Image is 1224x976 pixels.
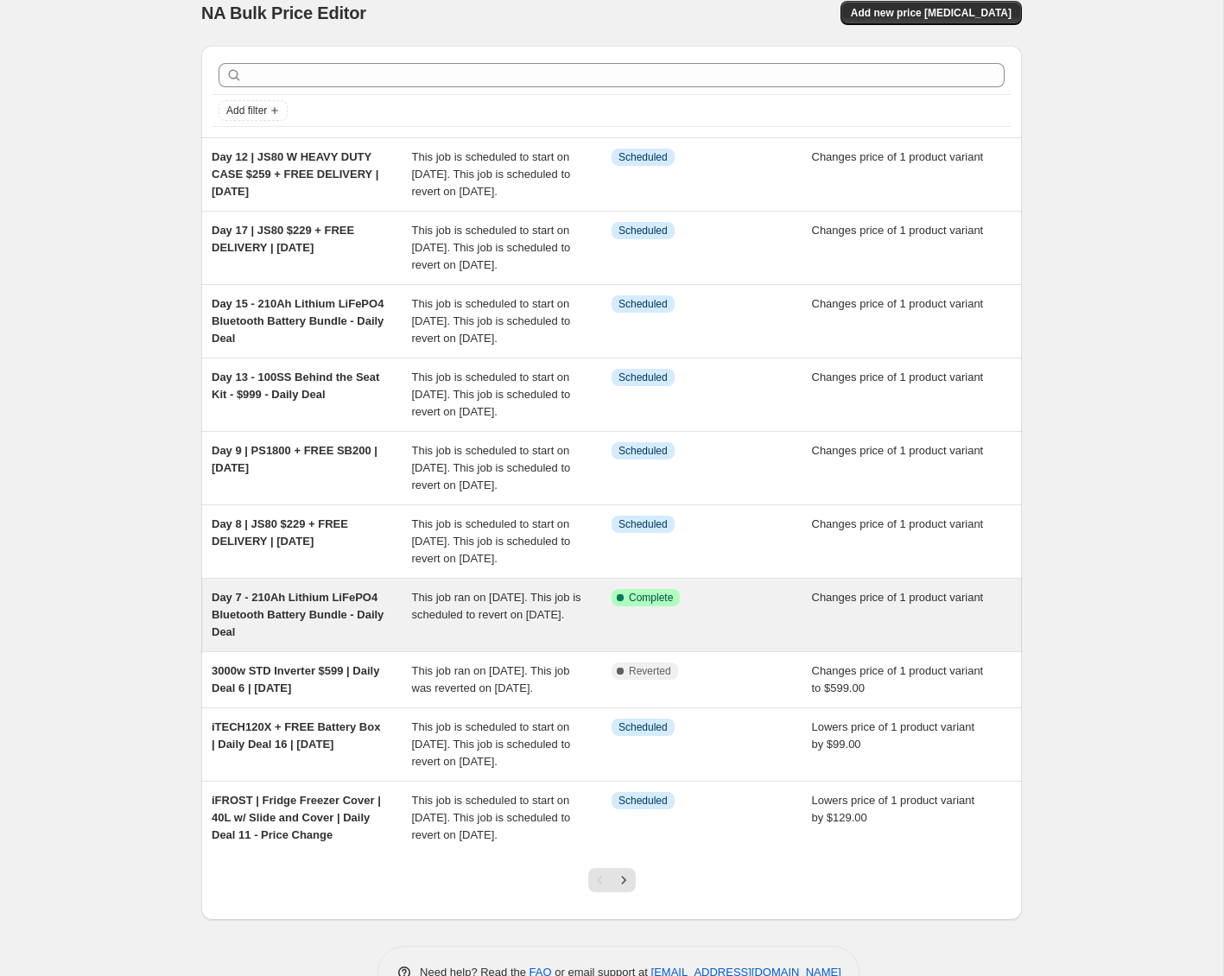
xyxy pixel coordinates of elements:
[618,517,668,531] span: Scheduled
[812,150,984,163] span: Changes price of 1 product variant
[412,297,571,345] span: This job is scheduled to start on [DATE]. This job is scheduled to revert on [DATE].
[412,517,571,565] span: This job is scheduled to start on [DATE]. This job is scheduled to revert on [DATE].
[212,664,379,694] span: 3000w STD Inverter $599 | Daily Deal 6 | [DATE]
[212,794,381,841] span: iFROST | Fridge Freezer Cover | 40L w/ Slide and Cover | Daily Deal 11 - Price Change
[629,664,671,678] span: Reverted
[840,1,1022,25] button: Add new price [MEDICAL_DATA]
[618,224,668,238] span: Scheduled
[212,150,378,198] span: Day 12 | JS80 W HEAVY DUTY CASE $259 + FREE DELIVERY | [DATE]
[812,794,975,824] span: Lowers price of 1 product variant by $129.00
[212,444,377,474] span: Day 9 | PS1800 + FREE SB200 | [DATE]
[412,720,571,768] span: This job is scheduled to start on [DATE]. This job is scheduled to revert on [DATE].
[412,794,571,841] span: This job is scheduled to start on [DATE]. This job is scheduled to revert on [DATE].
[812,517,984,530] span: Changes price of 1 product variant
[412,371,571,418] span: This job is scheduled to start on [DATE]. This job is scheduled to revert on [DATE].
[812,224,984,237] span: Changes price of 1 product variant
[212,591,384,638] span: Day 7 - 210Ah Lithium LiFePO4 Bluetooth Battery Bundle - Daily Deal
[812,297,984,310] span: Changes price of 1 product variant
[618,297,668,311] span: Scheduled
[629,591,673,605] span: Complete
[812,720,975,751] span: Lowers price of 1 product variant by $99.00
[588,868,636,892] nav: Pagination
[618,794,668,808] span: Scheduled
[212,371,379,401] span: Day 13 - 100SS Behind the Seat Kit - $999 - Daily Deal
[412,224,571,271] span: This job is scheduled to start on [DATE]. This job is scheduled to revert on [DATE].
[412,150,571,198] span: This job is scheduled to start on [DATE]. This job is scheduled to revert on [DATE].
[618,150,668,164] span: Scheduled
[226,104,267,117] span: Add filter
[812,444,984,457] span: Changes price of 1 product variant
[412,664,570,694] span: This job ran on [DATE]. This job was reverted on [DATE].
[412,444,571,491] span: This job is scheduled to start on [DATE]. This job is scheduled to revert on [DATE].
[212,517,348,548] span: Day 8 | JS80 $229 + FREE DELIVERY | [DATE]
[412,591,581,621] span: This job ran on [DATE]. This job is scheduled to revert on [DATE].
[618,444,668,458] span: Scheduled
[812,664,984,694] span: Changes price of 1 product variant to $599.00
[851,6,1012,20] span: Add new price [MEDICAL_DATA]
[212,297,384,345] span: Day 15 - 210Ah Lithium LiFePO4 Bluetooth Battery Bundle - Daily Deal
[618,720,668,734] span: Scheduled
[812,371,984,383] span: Changes price of 1 product variant
[219,100,288,121] button: Add filter
[612,868,636,892] button: Next
[201,3,366,22] span: NA Bulk Price Editor
[212,224,354,254] span: Day 17 | JS80 $229 + FREE DELIVERY | [DATE]
[812,591,984,604] span: Changes price of 1 product variant
[212,720,380,751] span: iTECH120X + FREE Battery Box | Daily Deal 16 | [DATE]
[618,371,668,384] span: Scheduled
